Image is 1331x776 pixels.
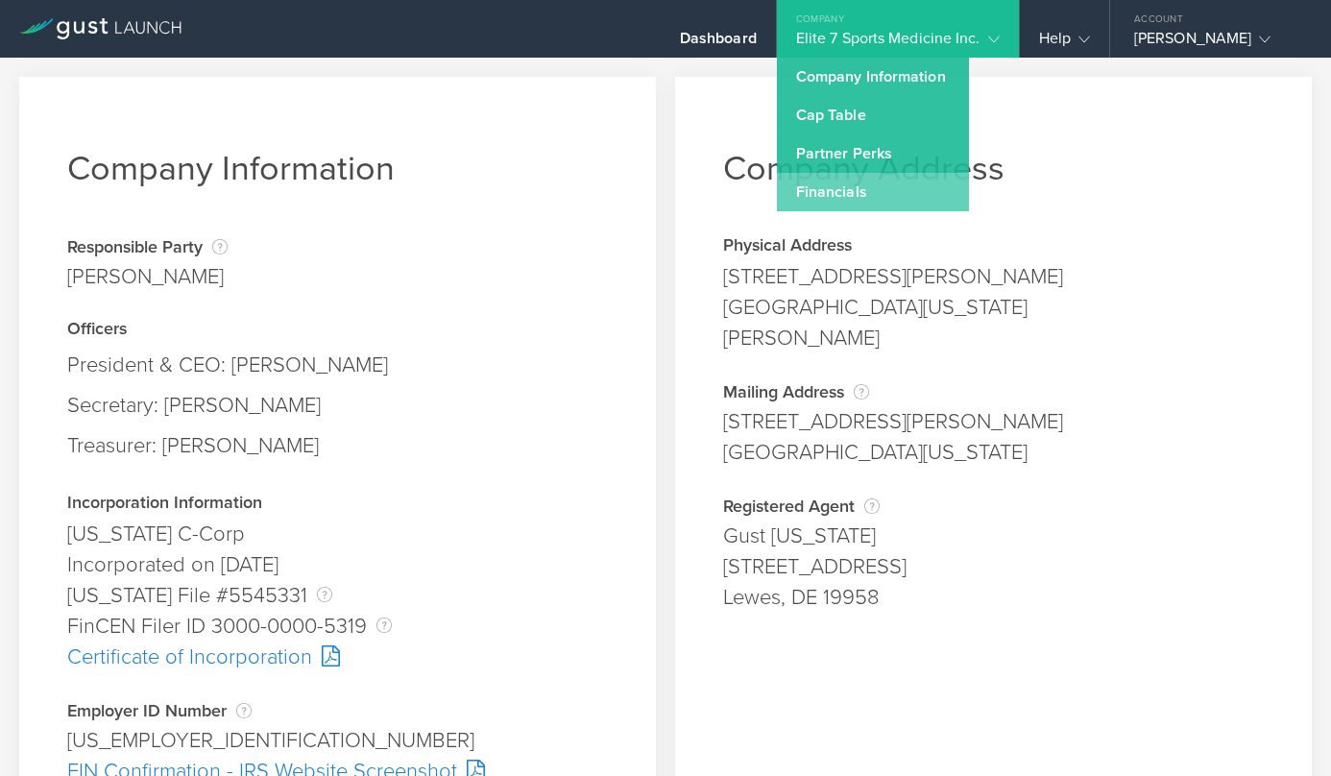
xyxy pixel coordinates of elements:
div: Help [1039,29,1090,58]
h1: Company Address [723,148,1264,189]
iframe: Chat Widget [1235,684,1331,776]
div: Physical Address [723,237,1264,256]
div: [GEOGRAPHIC_DATA][US_STATE] [723,437,1264,468]
div: FinCEN Filer ID 3000-0000-5319 [67,611,608,642]
div: [US_EMPLOYER_IDENTIFICATION_NUMBER] [67,725,608,756]
div: Responsible Party [67,237,228,256]
div: [STREET_ADDRESS][PERSON_NAME] [723,261,1264,292]
div: [US_STATE] C-Corp [67,519,608,549]
div: Dashboard [680,29,757,58]
div: Certificate of Incorporation [67,642,608,672]
div: Treasurer: [PERSON_NAME] [67,425,608,466]
div: [PERSON_NAME] [67,261,228,292]
div: Lewes, DE 19958 [723,582,1264,613]
div: [PERSON_NAME] [1134,29,1297,58]
div: Elite 7 Sports Medicine Inc. [796,29,1000,58]
div: Employer ID Number [67,701,608,720]
div: Registered Agent [723,497,1264,516]
div: [US_STATE] File #5545331 [67,580,608,611]
div: Secretary: [PERSON_NAME] [67,385,608,425]
div: [STREET_ADDRESS][PERSON_NAME] [723,406,1264,437]
div: Officers [67,321,608,340]
div: [STREET_ADDRESS] [723,551,1264,582]
div: [GEOGRAPHIC_DATA][US_STATE] [723,292,1264,323]
div: President & CEO: [PERSON_NAME] [67,345,608,385]
h1: Company Information [67,148,608,189]
div: [PERSON_NAME] [723,323,1264,353]
div: Gust [US_STATE] [723,521,1264,551]
div: Incorporated on [DATE] [67,549,608,580]
div: Incorporation Information [67,495,608,514]
div: Mailing Address [723,382,1264,401]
